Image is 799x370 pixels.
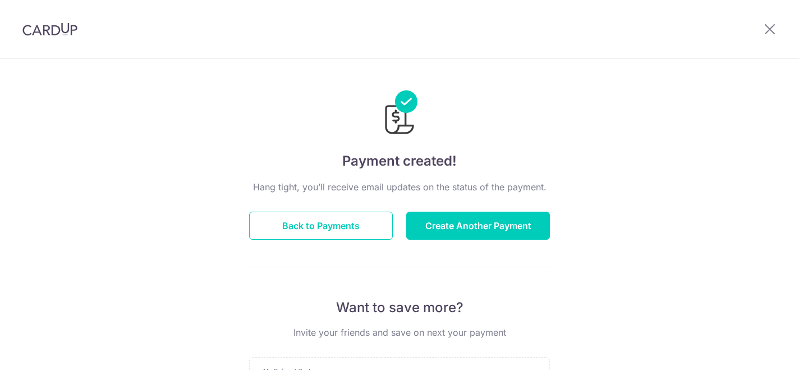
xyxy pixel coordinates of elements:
[249,299,550,317] p: Want to save more?
[249,151,550,171] h4: Payment created!
[249,180,550,194] p: Hang tight, you’ll receive email updates on the status of the payment.
[382,90,417,138] img: Payments
[22,22,77,36] img: CardUp
[249,326,550,339] p: Invite your friends and save on next your payment
[249,212,393,240] button: Back to Payments
[406,212,550,240] button: Create Another Payment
